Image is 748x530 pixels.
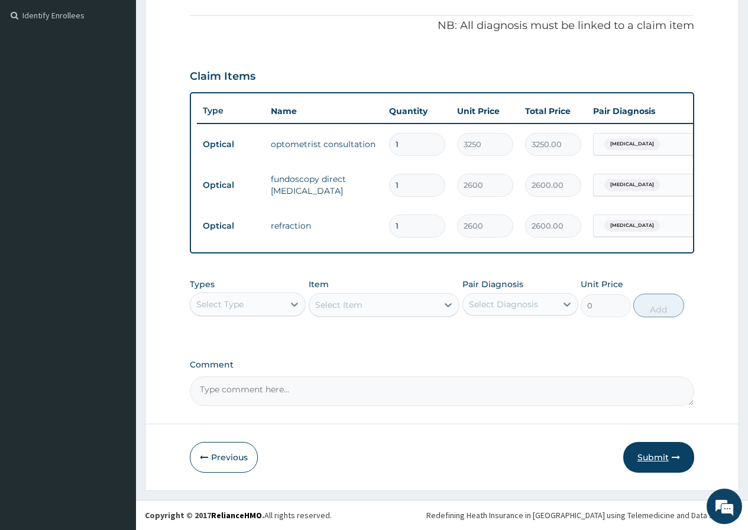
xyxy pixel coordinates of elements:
[197,174,265,196] td: Optical
[265,167,383,203] td: fundoscopy direct [MEDICAL_DATA]
[197,134,265,155] td: Optical
[383,99,451,123] th: Quantity
[196,298,244,310] div: Select Type
[426,509,739,521] div: Redefining Heath Insurance in [GEOGRAPHIC_DATA] using Telemedicine and Data Science!
[69,149,163,268] span: We're online!
[581,278,623,290] label: Unit Price
[633,294,684,317] button: Add
[469,298,538,310] div: Select Diagnosis
[519,99,587,123] th: Total Price
[309,278,329,290] label: Item
[211,510,262,521] a: RelianceHMO
[587,99,717,123] th: Pair Diagnosis
[623,442,694,473] button: Submit
[6,323,225,364] textarea: Type your message and hit 'Enter'
[197,215,265,237] td: Optical
[265,214,383,238] td: refraction
[61,66,199,82] div: Chat with us now
[136,500,748,530] footer: All rights reserved.
[190,70,255,83] h3: Claim Items
[265,132,383,156] td: optometrist consultation
[604,138,660,150] span: [MEDICAL_DATA]
[194,6,222,34] div: Minimize live chat window
[190,18,694,34] p: NB: All diagnosis must be linked to a claim item
[190,279,215,290] label: Types
[190,442,258,473] button: Previous
[197,100,265,122] th: Type
[265,99,383,123] th: Name
[451,99,519,123] th: Unit Price
[22,59,48,89] img: d_794563401_company_1708531726252_794563401
[145,510,264,521] strong: Copyright © 2017 .
[604,220,660,232] span: [MEDICAL_DATA]
[462,278,523,290] label: Pair Diagnosis
[604,179,660,191] span: [MEDICAL_DATA]
[190,360,694,370] label: Comment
